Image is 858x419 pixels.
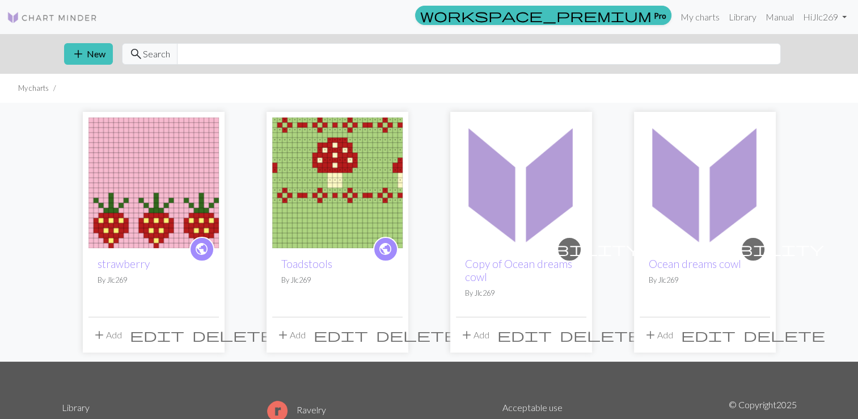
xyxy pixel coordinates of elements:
button: Delete [188,324,278,346]
a: Acceptable use [502,402,563,413]
span: edit [314,327,368,343]
span: delete [376,327,458,343]
button: Add [272,324,310,346]
span: add [460,327,474,343]
img: strawberry [88,118,219,248]
a: Pro [415,6,671,25]
a: My charts [676,6,724,28]
span: edit [130,327,184,343]
img: Ocean dreams cowl [640,118,770,248]
a: strawberry [98,257,150,270]
img: Toadstools [272,118,403,248]
span: edit [497,327,552,343]
a: public [373,237,398,262]
a: Toadstools [281,257,332,270]
li: My charts [18,83,49,94]
span: workspace_premium [420,7,652,23]
img: Copy of Ocean dreams cowl [456,118,586,248]
a: Library [724,6,761,28]
i: private [682,238,824,261]
i: Edit [497,328,552,342]
button: Edit [310,324,372,346]
span: edit [681,327,736,343]
span: delete [192,327,274,343]
span: visibility [498,240,640,258]
button: Add [640,324,677,346]
button: Add [456,324,493,346]
i: Edit [314,328,368,342]
span: public [378,240,392,258]
span: public [195,240,209,258]
a: Toadstools [272,176,403,187]
i: Edit [130,328,184,342]
a: Ravelry [267,404,326,415]
span: add [92,327,106,343]
a: public [189,237,214,262]
a: Library [62,402,90,413]
button: New [64,43,113,65]
span: visibility [682,240,824,258]
i: Edit [681,328,736,342]
button: Edit [677,324,739,346]
i: private [498,238,640,261]
span: Search [143,47,170,61]
a: Manual [761,6,798,28]
button: Add [88,324,126,346]
i: public [195,238,209,261]
span: search [129,46,143,62]
i: public [378,238,392,261]
button: Edit [493,324,556,346]
span: add [276,327,290,343]
a: strawberry [88,176,219,187]
a: Ocean dreams cowl [649,257,741,270]
p: By Jlc269 [465,288,577,299]
a: Ocean dreams cowl [640,176,770,187]
a: Copy of Ocean dreams cowl [456,176,586,187]
a: HiJlc269 [798,6,851,28]
span: delete [560,327,641,343]
button: Edit [126,324,188,346]
button: Delete [372,324,462,346]
p: By Jlc269 [281,275,394,286]
p: By Jlc269 [649,275,761,286]
img: Logo [7,11,98,24]
a: Copy of Ocean dreams cowl [465,257,572,283]
span: add [71,46,85,62]
span: delete [743,327,825,343]
p: By Jlc269 [98,275,210,286]
button: Delete [556,324,645,346]
span: add [644,327,657,343]
button: Delete [739,324,829,346]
